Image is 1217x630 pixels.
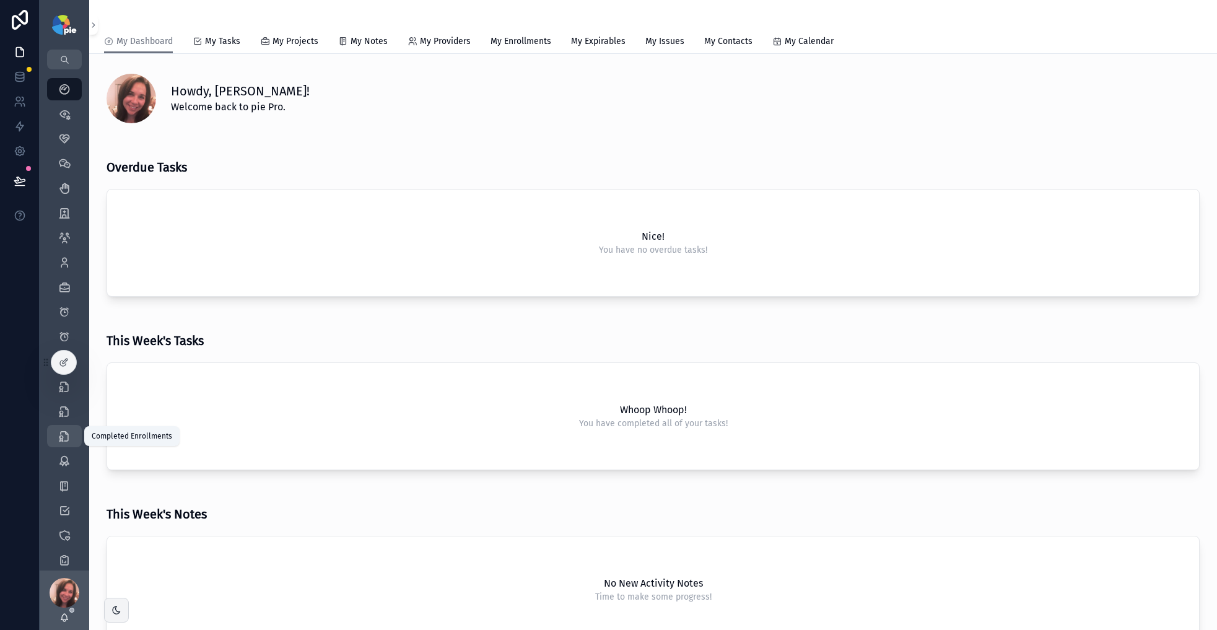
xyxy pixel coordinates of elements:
[645,30,684,55] a: My Issues
[595,591,712,603] span: Time to make some progress!
[107,158,187,177] h3: Overdue Tasks
[171,82,310,100] h1: Howdy, [PERSON_NAME]!
[273,35,318,48] span: My Projects
[599,244,707,256] span: You have no overdue tasks!
[571,30,626,55] a: My Expirables
[260,30,318,55] a: My Projects
[116,35,173,48] span: My Dashboard
[645,35,684,48] span: My Issues
[620,403,687,418] h2: Whoop Whoop!
[642,229,665,244] h2: Nice!
[205,35,240,48] span: My Tasks
[338,30,388,55] a: My Notes
[92,431,172,441] div: Completed Enrollments
[40,69,89,571] div: scrollable content
[704,35,752,48] span: My Contacts
[52,15,76,35] img: App logo
[408,30,471,55] a: My Providers
[772,30,834,55] a: My Calendar
[193,30,240,55] a: My Tasks
[351,35,388,48] span: My Notes
[171,100,310,115] span: Welcome back to pie Pro.
[491,35,551,48] span: My Enrollments
[704,30,752,55] a: My Contacts
[104,30,173,54] a: My Dashboard
[491,30,551,55] a: My Enrollments
[604,576,703,591] h2: No New Activity Notes
[579,418,728,430] span: You have completed all of your tasks!
[571,35,626,48] span: My Expirables
[420,35,471,48] span: My Providers
[785,35,834,48] span: My Calendar
[107,331,204,350] h3: This Week's Tasks
[107,505,207,523] h3: This Week's Notes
